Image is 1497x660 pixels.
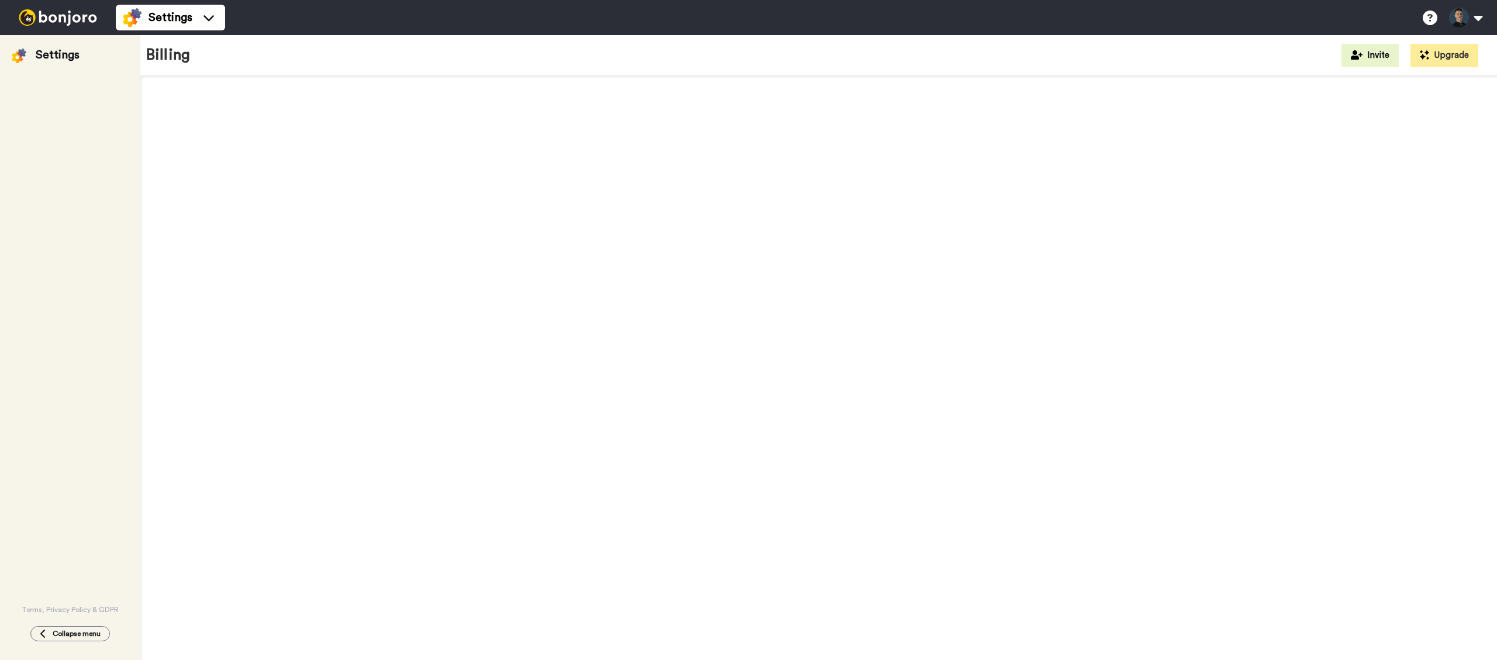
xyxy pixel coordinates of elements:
span: Collapse menu [53,629,101,638]
img: bj-logo-header-white.svg [14,9,102,26]
span: Settings [149,9,192,26]
div: Settings [36,47,80,63]
button: Invite [1341,44,1399,67]
img: settings-colored.svg [123,8,142,27]
button: Collapse menu [30,626,110,641]
h1: Billing [146,47,190,64]
button: Upgrade [1410,44,1478,67]
img: settings-colored.svg [12,49,26,63]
